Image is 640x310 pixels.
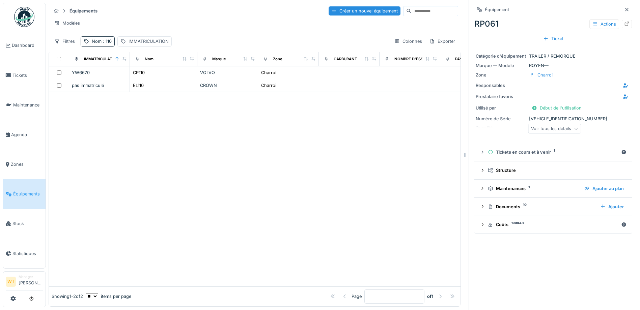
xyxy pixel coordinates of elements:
[476,62,631,69] div: ROYEN —
[582,184,627,193] div: Ajouter au plan
[12,42,43,49] span: Dashboard
[14,7,34,27] img: Badge_color-CXgf-gQk.svg
[51,36,78,46] div: Filtres
[3,239,46,268] a: Statistiques
[92,38,112,44] div: Nom
[352,293,362,300] div: Page
[200,82,255,89] div: CROWN
[145,56,154,62] div: Nom
[19,274,43,289] li: [PERSON_NAME]
[488,167,624,174] div: Structure
[476,82,526,89] div: Responsables
[476,62,526,69] div: Marque — Modèle
[52,293,83,300] div: Showing 1 - 2 of 2
[261,82,276,89] div: Charroi
[488,221,618,228] div: Coûts
[476,105,526,111] div: Utilisé par
[477,164,629,177] summary: Structure
[84,56,119,62] div: IMMATRICULATION
[3,150,46,179] a: Zones
[6,277,16,287] li: WT
[477,219,629,231] summary: Coûts10984 €
[212,56,226,62] div: Marque
[51,18,83,28] div: Modèles
[427,293,434,300] strong: of 1
[426,36,458,46] div: Exporter
[67,8,100,14] strong: Équipements
[455,56,465,62] div: PAYS
[12,250,43,257] span: Statistiques
[261,69,276,76] div: Charroi
[3,31,46,60] a: Dashboard
[477,200,629,213] summary: Documents10Ajouter
[391,36,425,46] div: Colonnes
[476,93,526,100] div: Prestataire favoris
[102,39,112,44] span: : 110
[474,18,632,30] div: RP061
[3,60,46,90] a: Tickets
[12,220,43,227] span: Stock
[86,293,131,300] div: items per page
[485,6,509,13] div: Équipement
[273,56,282,62] div: Zone
[11,131,43,138] span: Agenda
[133,82,144,89] div: EL110
[334,56,357,62] div: CARBURANT
[72,69,127,76] div: YW6670
[3,179,46,209] a: Équipements
[129,38,169,44] div: IMMATRICULATION
[200,69,255,76] div: VOLVO
[6,274,43,290] a: WT Manager[PERSON_NAME]
[133,69,145,76] div: CP110
[13,191,43,197] span: Équipements
[476,116,526,122] div: Numéro de Série
[529,103,584,113] div: Début de l'utilisation
[528,124,581,134] div: Voir tous les détails
[477,182,629,195] summary: Maintenances1Ajouter au plan
[589,19,619,29] div: Actions
[11,161,43,167] span: Zones
[329,6,400,15] div: Créer un nouvel équipement
[476,116,631,122] div: [VEHICLE_IDENTIFICATION_NUMBER]
[3,90,46,120] a: Maintenance
[476,72,526,78] div: Zone
[476,53,631,59] div: TRAILER / REMORQUE
[488,149,618,155] div: Tickets en cours et à venir
[394,56,429,62] div: NOMBRE D'ESSIEU
[540,34,566,43] div: Ticket
[13,102,43,108] span: Maintenance
[537,72,553,78] div: Charroi
[12,72,43,79] span: Tickets
[72,82,127,89] div: pas immatriculé
[476,53,526,59] div: Catégorie d'équipement
[3,120,46,149] a: Agenda
[3,209,46,239] a: Stock
[488,204,595,210] div: Documents
[477,146,629,158] summary: Tickets en cours et à venir1
[19,274,43,279] div: Manager
[488,185,579,192] div: Maintenances
[597,202,627,211] div: Ajouter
